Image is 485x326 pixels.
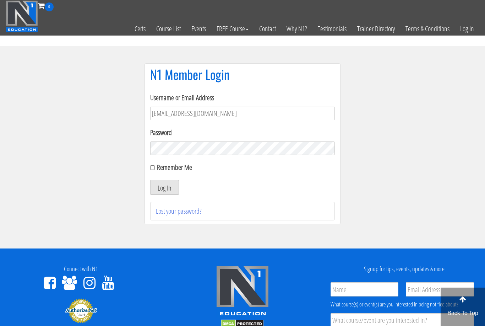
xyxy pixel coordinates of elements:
label: Username or Email Address [150,92,335,103]
a: 0 [38,1,54,10]
img: n1-edu-logo [216,266,269,318]
input: Name [331,282,399,296]
a: Testimonials [312,11,352,46]
input: Email Address [406,282,474,296]
a: Course List [151,11,186,46]
div: What course(s) or event(s) are you interested in being notified about? [331,300,474,309]
a: Lost your password? [156,206,202,216]
a: Log In [455,11,479,46]
a: Terms & Conditions [400,11,455,46]
a: Events [186,11,211,46]
a: Contact [254,11,281,46]
button: Log In [150,180,179,195]
img: Authorize.Net Merchant - Click to Verify [65,298,97,324]
h4: Signup for tips, events, updates & more [329,266,480,273]
a: FREE Course [211,11,254,46]
label: Password [150,127,335,138]
h4: Connect with N1 [5,266,156,273]
a: Trainer Directory [352,11,400,46]
img: n1-education [6,0,38,32]
label: Remember Me [157,162,192,172]
h1: N1 Member Login [150,67,335,81]
p: Back To Top [441,309,485,317]
a: Certs [129,11,151,46]
span: 0 [45,2,54,11]
a: Why N1? [281,11,312,46]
